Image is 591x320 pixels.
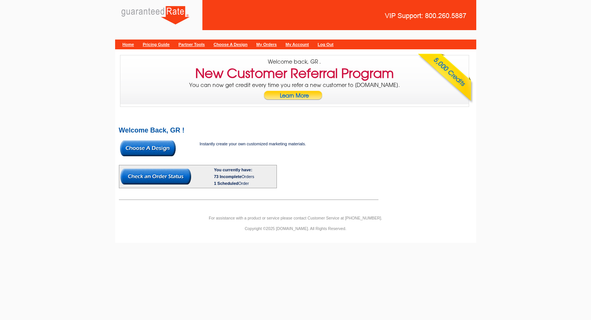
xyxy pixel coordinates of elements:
[115,225,476,232] p: Copyright ©2025 [DOMAIN_NAME]. All Rights Reserved.
[214,168,252,172] b: You currently have:
[318,42,333,47] a: Log Out
[123,42,134,47] a: Home
[120,82,469,105] p: You can now get credit every time you refer a new customer to [DOMAIN_NAME].
[178,42,205,47] a: Partner Tools
[120,169,191,184] img: button-check-order-status.gif
[119,127,472,134] h2: Welcome Back, GR !
[256,42,277,47] a: My Orders
[214,181,239,186] span: 1 Scheduled
[115,215,476,221] p: For assistance with a product or service please contact Customer Service at [PHONE_NUMBER].
[263,91,326,105] a: Learn More
[120,140,176,156] img: button-choose-design.gif
[286,42,309,47] a: My Account
[143,42,170,47] a: Pricing Guide
[268,58,321,65] span: Welcome back, GR .
[200,142,306,146] span: Instantly create your own customized marketing materials.
[214,174,242,179] span: 73 Incomplete
[214,173,275,187] div: Orders Order
[195,70,394,76] h3: New Customer Referral Program
[214,42,248,47] a: Choose A Design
